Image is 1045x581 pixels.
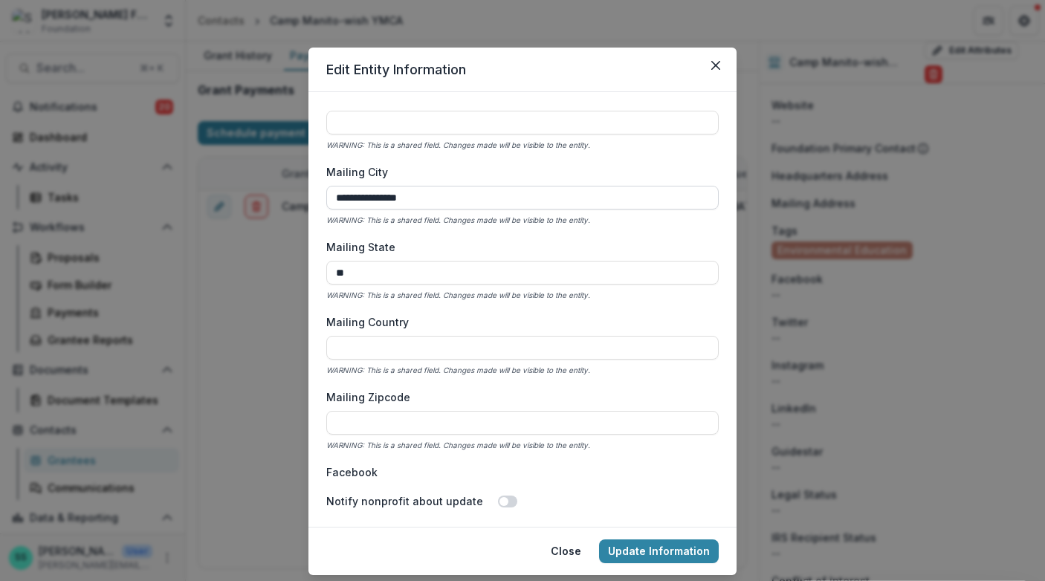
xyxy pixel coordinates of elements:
[599,539,719,563] button: Update Information
[308,48,737,92] header: Edit Entity Information
[704,53,728,77] button: Close
[326,215,590,224] i: WARNING: This is a shared field. Changes made will be visible to the entity.
[326,239,710,255] label: Mailing State
[326,140,590,149] i: WARNING: This is a shared field. Changes made will be visible to the entity.
[326,389,710,405] label: Mailing Zipcode
[326,314,710,330] label: Mailing Country
[326,164,710,180] label: Mailing City
[326,441,590,449] i: WARNING: This is a shared field. Changes made will be visible to the entity.
[326,366,590,374] i: WARNING: This is a shared field. Changes made will be visible to the entity.
[326,493,483,509] label: Notify nonprofit about update
[326,290,590,299] i: WARNING: This is a shared field. Changes made will be visible to the entity.
[326,464,710,480] label: Facebook
[542,539,590,563] button: Close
